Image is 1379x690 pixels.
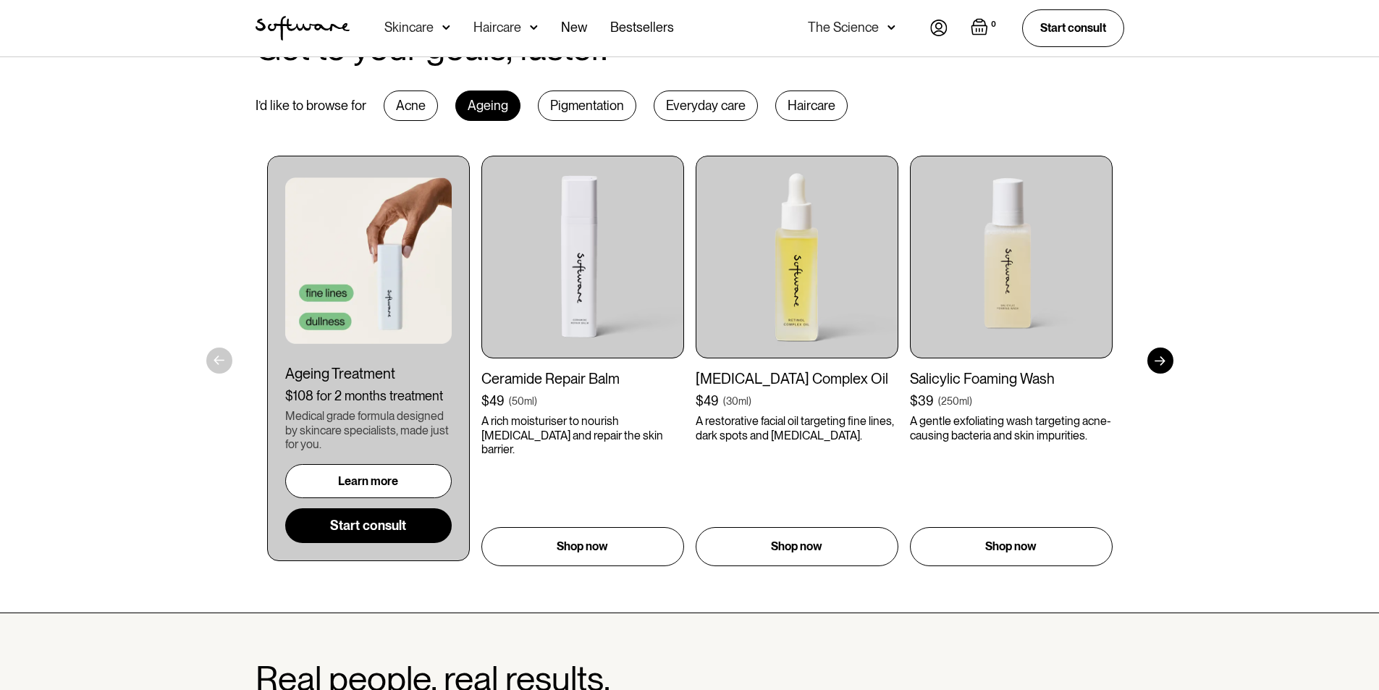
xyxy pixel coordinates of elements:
p: A gentle exfoliating wash targeting acne-causing bacteria and skin impurities. [910,414,1113,442]
div: ( [723,394,726,408]
img: arrow down [442,20,450,35]
div: Acne [384,91,438,121]
div: $49 [696,393,719,409]
div: ) [534,394,537,408]
a: Start consult [1022,9,1124,46]
a: Learn more [285,464,452,498]
img: arrow down [887,20,895,35]
div: Ceramide Repair Balm [481,370,684,387]
div: $108 for 2 months treatment [285,388,452,404]
div: 250ml [941,394,969,408]
div: Ageing Treatment [285,365,452,382]
div: ( [509,394,512,408]
p: Shop now [985,538,1037,555]
a: Salicylic Foaming Wash$39(250ml)A gentle exfoliating wash targeting acne-causing bacteria and ski... [910,156,1113,566]
div: Salicylic Foaming Wash [910,370,1113,387]
div: Learn more [338,474,398,488]
img: Software Logo [256,16,350,41]
img: arrow down [530,20,538,35]
a: home [256,16,350,41]
a: Ceramide Repair Balm$49(50ml)A rich moisturiser to nourish [MEDICAL_DATA] and repair the skin bar... [481,156,684,566]
p: A restorative facial oil targeting fine lines, dark spots and [MEDICAL_DATA]. [696,414,898,442]
div: Haircare [473,20,521,35]
h2: Get to your goals, faster. [256,29,607,67]
div: Medical grade formula designed by skincare specialists, made just for you. [285,409,452,451]
div: ) [969,394,972,408]
p: Shop now [771,538,822,555]
div: Everyday care [654,91,758,121]
div: Skincare [384,20,434,35]
div: Ageing [455,91,520,121]
div: The Science [808,20,879,35]
div: $49 [481,393,505,409]
div: I’d like to browse for [256,98,366,114]
div: $39 [910,393,934,409]
div: ( [938,394,941,408]
p: Shop now [557,538,608,555]
p: A rich moisturiser to nourish [MEDICAL_DATA] and repair the skin barrier. [481,414,684,456]
a: Start consult [285,508,452,543]
div: 30ml [726,394,748,408]
div: [MEDICAL_DATA] Complex Oil [696,370,898,387]
div: 0 [988,18,999,31]
div: 50ml [512,394,534,408]
div: Pigmentation [538,91,636,121]
a: Open empty cart [971,18,999,38]
a: [MEDICAL_DATA] Complex Oil$49(30ml)A restorative facial oil targeting fine lines, dark spots and ... [696,156,898,566]
div: Haircare [775,91,848,121]
div: ) [748,394,751,408]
